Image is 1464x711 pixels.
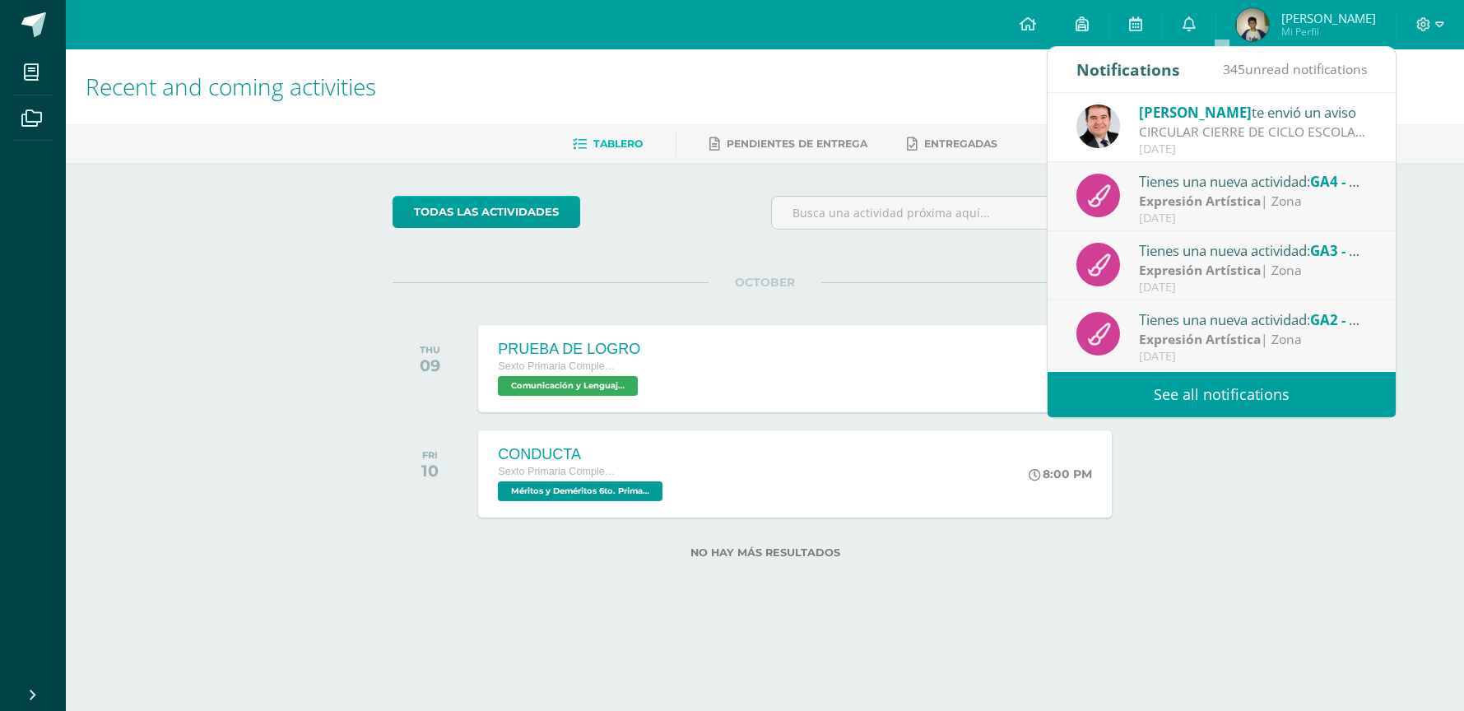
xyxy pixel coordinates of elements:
[498,446,667,463] div: CONDUCTA
[1139,192,1368,211] div: | Zona
[1281,10,1376,26] span: [PERSON_NAME]
[1139,261,1261,279] strong: Expresión Artística
[1139,239,1368,261] div: Tienes una nueva actividad:
[1076,47,1180,92] div: Notifications
[421,449,439,461] div: FRI
[1139,103,1252,122] span: [PERSON_NAME]
[1223,60,1245,78] span: 345
[1236,8,1269,41] img: e88e0bc9a64d7e921523335da4a45765.png
[1139,350,1368,364] div: [DATE]
[1223,60,1367,78] span: unread notifications
[498,360,621,372] span: Sexto Primaria Complementaria
[498,341,642,358] div: PRUEBA DE LOGRO
[498,376,638,396] span: Comunicación y Lenguaje L.1 'A'
[1029,467,1092,481] div: 8:00 PM
[573,131,643,157] a: Tablero
[420,344,440,355] div: THU
[1281,25,1376,39] span: Mi Perfil
[420,355,440,375] div: 09
[1139,261,1368,280] div: | Zona
[421,461,439,481] div: 10
[1139,170,1368,192] div: Tienes una nueva actividad:
[1139,142,1368,156] div: [DATE]
[1076,105,1120,148] img: 57933e79c0f622885edf5cfea874362b.png
[709,131,867,157] a: Pendientes de entrega
[1139,330,1368,349] div: | Zona
[1139,101,1368,123] div: te envió un aviso
[924,137,997,150] span: Entregadas
[86,71,376,102] span: Recent and coming activities
[393,546,1137,559] label: No hay más resultados
[1139,192,1261,210] strong: Expresión Artística
[1139,309,1368,330] div: Tienes una nueva actividad:
[1139,281,1368,295] div: [DATE]
[1139,123,1368,142] div: CIRCULAR CIERRE DE CICLO ESCOLAR 2025: Buenas tardes estimados Padres y Madres de familia: Es un ...
[498,466,621,477] span: Sexto Primaria Complementaria
[1048,372,1396,417] a: See all notifications
[907,131,997,157] a: Entregadas
[709,275,821,290] span: OCTOBER
[727,137,867,150] span: Pendientes de entrega
[593,137,643,150] span: Tablero
[498,481,662,501] span: Méritos y Deméritos 6to. Primaria ¨A¨ 'A'
[1139,330,1261,348] strong: Expresión Artística
[772,197,1136,229] input: Busca una actividad próxima aquí...
[1139,211,1368,225] div: [DATE]
[393,196,580,228] a: todas las Actividades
